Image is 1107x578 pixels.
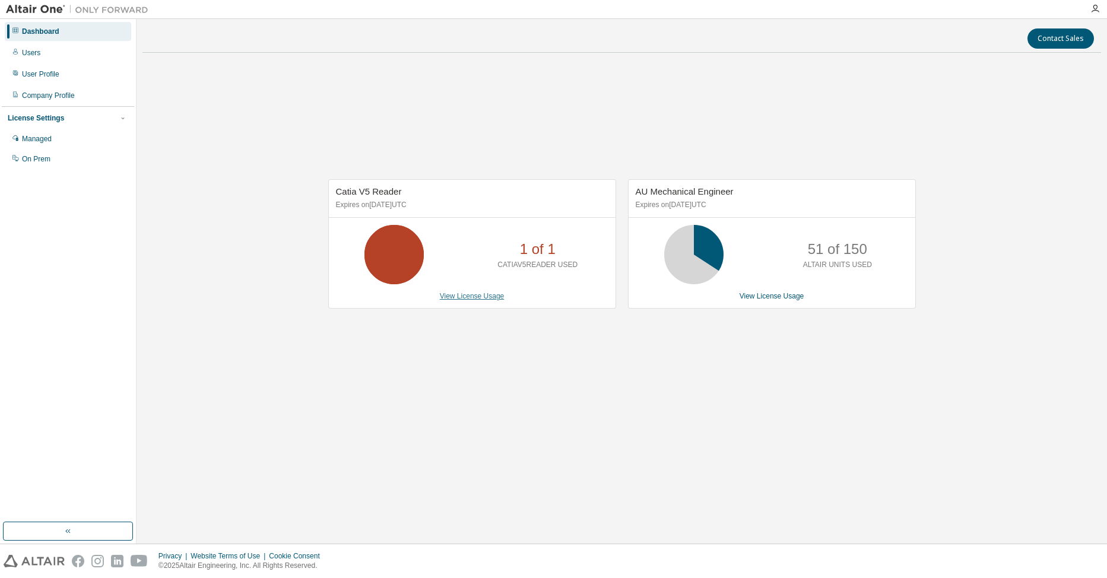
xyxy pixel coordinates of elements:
[336,186,402,196] span: Catia V5 Reader
[740,292,804,300] a: View License Usage
[22,91,75,100] div: Company Profile
[636,200,905,210] p: Expires on [DATE] UTC
[22,69,59,79] div: User Profile
[22,48,40,58] div: Users
[440,292,505,300] a: View License Usage
[22,154,50,164] div: On Prem
[269,551,326,561] div: Cookie Consent
[22,27,59,36] div: Dashboard
[8,113,64,123] div: License Settings
[158,561,327,571] p: © 2025 Altair Engineering, Inc. All Rights Reserved.
[191,551,269,561] div: Website Terms of Use
[1027,28,1094,49] button: Contact Sales
[497,260,578,270] p: CATIAV5READER USED
[91,555,104,567] img: instagram.svg
[72,555,84,567] img: facebook.svg
[22,134,52,144] div: Managed
[158,551,191,561] div: Privacy
[6,4,154,15] img: Altair One
[636,186,734,196] span: AU Mechanical Engineer
[131,555,148,567] img: youtube.svg
[803,260,872,270] p: ALTAIR UNITS USED
[520,239,556,259] p: 1 of 1
[808,239,867,259] p: 51 of 150
[4,555,65,567] img: altair_logo.svg
[111,555,123,567] img: linkedin.svg
[336,200,605,210] p: Expires on [DATE] UTC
